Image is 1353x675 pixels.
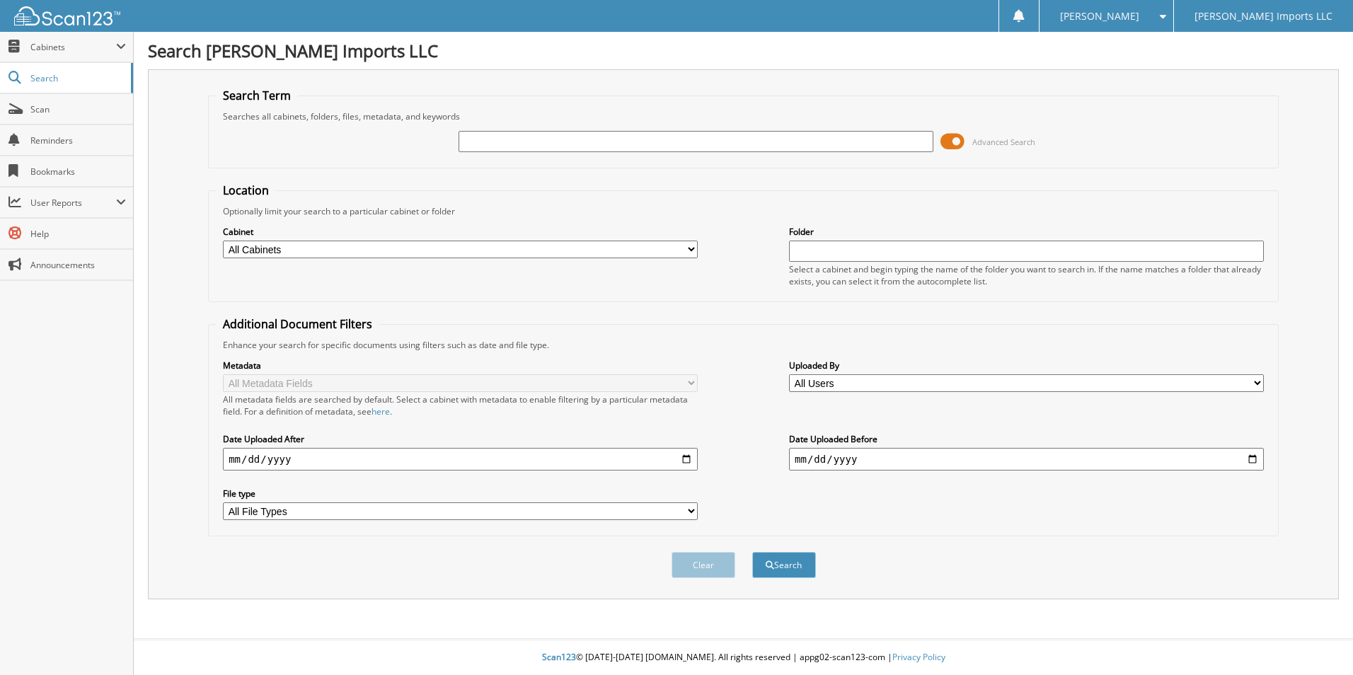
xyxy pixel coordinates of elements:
[223,433,698,445] label: Date Uploaded After
[134,640,1353,675] div: © [DATE]-[DATE] [DOMAIN_NAME]. All rights reserved | appg02-scan123-com |
[216,88,298,103] legend: Search Term
[542,651,576,663] span: Scan123
[789,359,1264,371] label: Uploaded By
[1194,12,1332,21] span: [PERSON_NAME] Imports LLC
[30,134,126,146] span: Reminders
[216,339,1271,351] div: Enhance your search for specific documents using filters such as date and file type.
[223,226,698,238] label: Cabinet
[789,448,1264,471] input: end
[789,263,1264,287] div: Select a cabinet and begin typing the name of the folder you want to search in. If the name match...
[223,448,698,471] input: start
[30,228,126,240] span: Help
[30,166,126,178] span: Bookmarks
[216,183,276,198] legend: Location
[30,103,126,115] span: Scan
[892,651,945,663] a: Privacy Policy
[216,205,1271,217] div: Optionally limit your search to a particular cabinet or folder
[223,359,698,371] label: Metadata
[223,487,698,500] label: File type
[672,552,735,578] button: Clear
[789,226,1264,238] label: Folder
[30,259,126,271] span: Announcements
[216,110,1271,122] div: Searches all cabinets, folders, files, metadata, and keywords
[223,393,698,417] div: All metadata fields are searched by default. Select a cabinet with metadata to enable filtering b...
[372,405,390,417] a: here
[216,316,379,332] legend: Additional Document Filters
[30,41,116,53] span: Cabinets
[30,197,116,209] span: User Reports
[148,39,1339,62] h1: Search [PERSON_NAME] Imports LLC
[789,433,1264,445] label: Date Uploaded Before
[752,552,816,578] button: Search
[972,137,1035,147] span: Advanced Search
[14,6,120,25] img: scan123-logo-white.svg
[1060,12,1139,21] span: [PERSON_NAME]
[30,72,124,84] span: Search
[1282,607,1353,675] iframe: Chat Widget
